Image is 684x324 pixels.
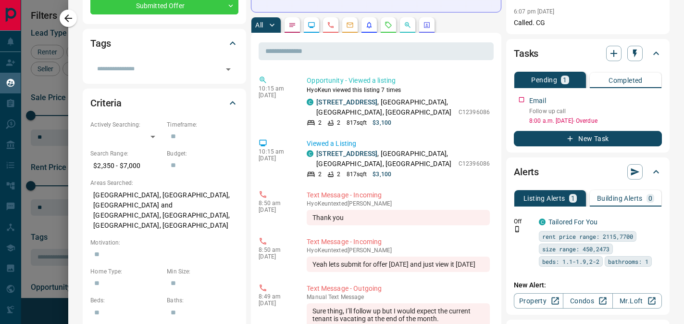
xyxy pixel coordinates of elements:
[167,120,238,129] p: Timeframe:
[259,300,292,307] p: [DATE]
[259,293,292,300] p: 8:49 am
[90,91,238,115] div: Criteria
[423,21,431,29] svg: Agent Actions
[307,284,490,294] p: Text Message - Outgoing
[222,63,235,76] button: Open
[514,160,662,183] div: Alerts
[308,21,315,29] svg: Lead Browsing Activity
[259,207,292,213] p: [DATE]
[259,246,292,253] p: 8:50 am
[259,148,292,155] p: 10:15 am
[307,210,490,225] div: Thank you
[90,149,162,158] p: Search Range:
[307,257,490,272] div: Yeah lets submit for offer [DATE] and just view it [DATE]
[531,77,557,83] p: Pending
[548,218,597,226] a: Tailored For You
[259,155,292,162] p: [DATE]
[307,99,313,105] div: condos.ca
[337,118,340,127] p: 2
[539,219,546,225] div: condos.ca
[316,97,454,117] p: , [GEOGRAPHIC_DATA], [GEOGRAPHIC_DATA], [GEOGRAPHIC_DATA]
[90,158,162,174] p: $2,350 - $7,000
[514,217,533,226] p: Off
[167,296,238,305] p: Baths:
[346,21,354,29] svg: Emails
[609,77,643,84] p: Completed
[307,237,490,247] p: Text Message - Incoming
[288,21,296,29] svg: Notes
[542,257,599,266] span: beds: 1.1-1.9,2-2
[459,108,490,117] p: C12396086
[90,179,238,187] p: Areas Searched:
[563,293,612,309] a: Condos
[307,86,490,94] p: HyoKeun viewed this listing 7 times
[459,159,490,168] p: C12396086
[404,21,411,29] svg: Opportunities
[514,8,555,15] p: 6:07 pm [DATE]
[90,32,238,55] div: Tags
[307,294,327,300] span: manual
[259,92,292,99] p: [DATE]
[307,150,313,157] div: condos.ca
[307,76,490,86] p: Opportunity - Viewed a listing
[167,149,238,158] p: Budget:
[255,22,263,28] p: All
[90,36,111,51] h2: Tags
[514,18,662,28] p: Called. CG
[316,150,377,157] a: [STREET_ADDRESS]
[90,267,162,276] p: Home Type:
[597,195,643,202] p: Building Alerts
[90,187,238,233] p: [GEOGRAPHIC_DATA], [GEOGRAPHIC_DATA], [GEOGRAPHIC_DATA] and [GEOGRAPHIC_DATA], [GEOGRAPHIC_DATA],...
[523,195,565,202] p: Listing Alerts
[347,170,367,179] p: 817 sqft
[373,170,391,179] p: $3,100
[514,226,521,233] svg: Push Notification Only
[365,21,373,29] svg: Listing Alerts
[542,244,609,254] span: size range: 450,2473
[373,118,391,127] p: $3,100
[327,21,335,29] svg: Calls
[385,21,392,29] svg: Requests
[316,149,454,169] p: , [GEOGRAPHIC_DATA], [GEOGRAPHIC_DATA], [GEOGRAPHIC_DATA]
[514,293,563,309] a: Property
[563,77,567,83] p: 1
[307,247,490,254] p: HyoKeun texted [PERSON_NAME]
[514,46,538,61] h2: Tasks
[648,195,652,202] p: 0
[514,164,539,180] h2: Alerts
[571,195,575,202] p: 1
[514,131,662,146] button: New Task
[307,200,490,207] p: HyoKeun texted [PERSON_NAME]
[529,96,546,106] p: Email
[307,139,490,149] p: Viewed a Listing
[608,257,648,266] span: bathrooms: 1
[347,118,367,127] p: 817 sqft
[612,293,662,309] a: Mr.Loft
[529,117,662,125] p: 8:00 a.m. [DATE] - Overdue
[307,190,490,200] p: Text Message - Incoming
[318,170,322,179] p: 2
[90,120,162,129] p: Actively Searching:
[259,253,292,260] p: [DATE]
[337,170,340,179] p: 2
[90,238,238,247] p: Motivation:
[529,107,662,116] p: Follow up call
[318,118,322,127] p: 2
[307,294,490,300] p: Text Message
[259,85,292,92] p: 10:15 am
[514,280,662,290] p: New Alert:
[90,296,162,305] p: Beds:
[167,267,238,276] p: Min Size:
[542,232,633,241] span: rent price range: 2115,7700
[90,95,122,111] h2: Criteria
[259,200,292,207] p: 8:50 am
[514,42,662,65] div: Tasks
[316,98,377,106] a: [STREET_ADDRESS]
